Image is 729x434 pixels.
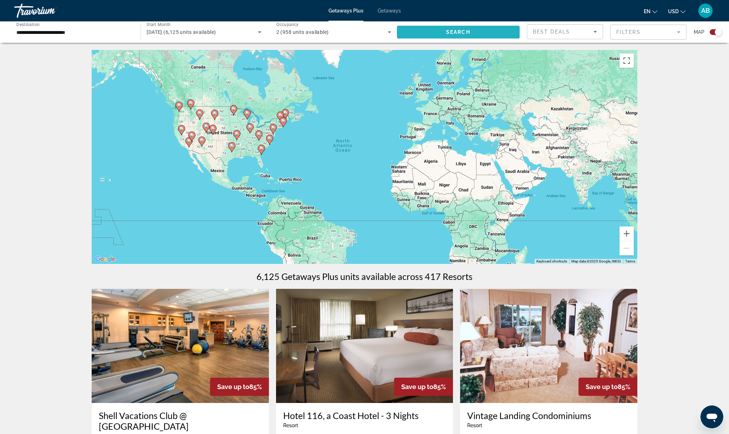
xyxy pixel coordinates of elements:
span: Save up to [217,383,249,390]
span: 2 (958 units available) [276,29,329,35]
span: Start Month [147,22,170,27]
a: Hotel 116, a Coast Hotel - 3 Nights [283,410,446,421]
div: 85% [578,378,637,396]
span: USD [668,9,679,14]
img: RR43I01X.jpg [276,289,453,403]
div: 85% [394,378,453,396]
a: Travorium [14,1,86,20]
span: [DATE] (6,125 units available) [147,29,216,35]
a: Shell Vacations Club @ [GEOGRAPHIC_DATA] [99,410,262,432]
button: Filter [610,24,687,40]
button: Change currency [668,6,685,16]
button: Zoom in [620,226,634,241]
button: Keyboard shortcuts [536,259,567,264]
span: Resort [467,423,482,428]
span: Map [694,27,704,37]
span: Map data ©2025 Google, INEGI [571,259,621,263]
button: User Menu [696,3,715,18]
h1: 6,125 Getaways Plus units available across 417 Resorts [256,271,473,282]
img: Google [93,255,117,264]
span: Destination [16,22,40,27]
button: Search [397,26,520,39]
button: Toggle fullscreen view [620,53,634,68]
a: Vintage Landing Condominiums [467,410,630,421]
a: Open this area in Google Maps (opens a new window) [93,255,117,264]
a: Getaways Plus [328,8,363,14]
button: Change language [644,6,657,16]
button: Zoom out [620,241,634,255]
span: en [644,9,651,14]
span: Save up to [586,383,618,390]
span: Occupancy [276,22,299,27]
span: Best Deals [533,29,570,35]
img: 3284I01L.jpg [460,289,637,403]
span: Search [446,29,470,35]
span: Save up to [401,383,433,390]
span: Resort [283,423,298,428]
a: Getaways [378,8,401,14]
div: 85% [210,378,269,396]
img: 5446O01X.jpg [92,289,269,403]
iframe: Button to launch messaging window [700,405,723,428]
a: Terms (opens in new tab) [625,259,635,263]
mat-select: Sort by [533,27,597,36]
span: AB [701,7,710,14]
